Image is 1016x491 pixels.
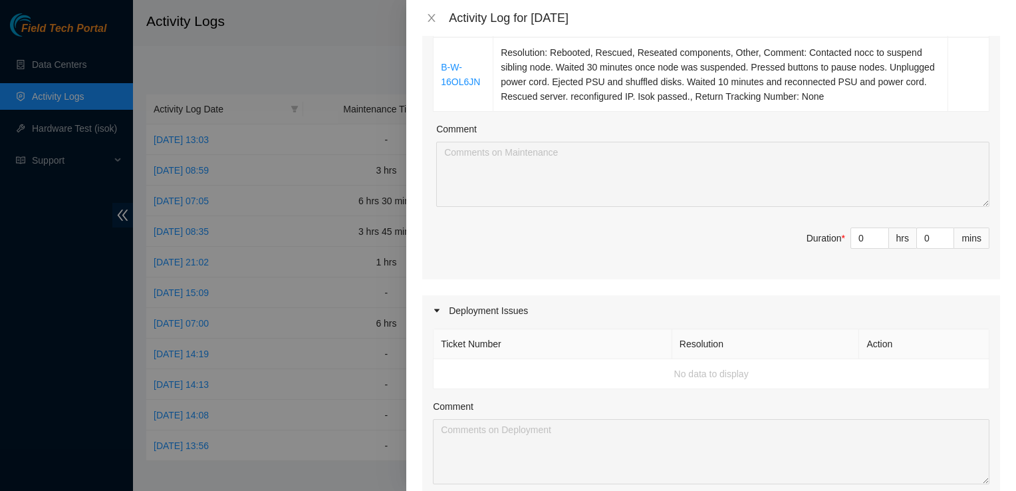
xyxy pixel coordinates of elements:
td: Resolution: Rebooted, Rescued, Reseated components, Other, Comment: Contacted nocc to suspend sib... [493,38,948,112]
div: Activity Log for [DATE] [449,11,1000,25]
button: Close [422,12,441,25]
th: Resolution [672,329,860,359]
div: Duration [807,231,845,245]
th: Action [859,329,989,359]
label: Comment [436,122,477,136]
label: Comment [433,399,473,414]
div: mins [954,228,989,249]
td: No data to display [434,359,989,389]
span: caret-right [433,307,441,315]
a: B-W-16OL6JN [441,62,480,87]
div: Deployment Issues [422,295,1000,326]
textarea: Comment [433,419,989,484]
div: hrs [889,228,917,249]
th: Ticket Number [434,329,672,359]
span: close [426,13,437,23]
textarea: Comment [436,142,989,207]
